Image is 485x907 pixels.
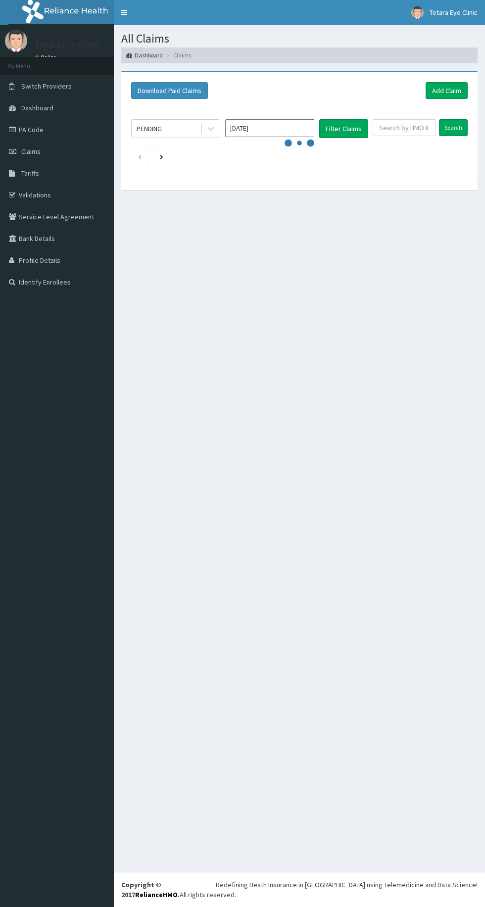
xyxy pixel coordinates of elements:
[426,82,468,99] a: Add Claim
[319,119,368,138] button: Filter Claims
[21,82,72,91] span: Switch Providers
[5,30,27,52] img: User Image
[126,51,163,59] a: Dashboard
[131,82,208,99] button: Download Paid Claims
[430,8,478,17] span: Tetara Eye Clinic
[164,51,191,59] li: Claims
[35,40,99,49] p: Tetara Eye Clinic
[225,119,314,137] input: Select Month and Year
[135,890,178,899] a: RelianceHMO
[138,152,142,161] a: Previous page
[21,103,53,112] span: Dashboard
[35,54,58,61] a: Online
[21,169,39,178] span: Tariffs
[216,880,478,890] div: Redefining Heath Insurance in [GEOGRAPHIC_DATA] using Telemedicine and Data Science!
[373,119,436,136] input: Search by HMO ID
[285,128,314,158] svg: audio-loading
[21,147,41,156] span: Claims
[114,872,485,907] footer: All rights reserved.
[439,119,468,136] input: Search
[411,6,424,19] img: User Image
[121,880,180,899] strong: Copyright © 2017 .
[137,124,162,134] div: PENDING
[121,32,478,45] h1: All Claims
[160,152,163,161] a: Next page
